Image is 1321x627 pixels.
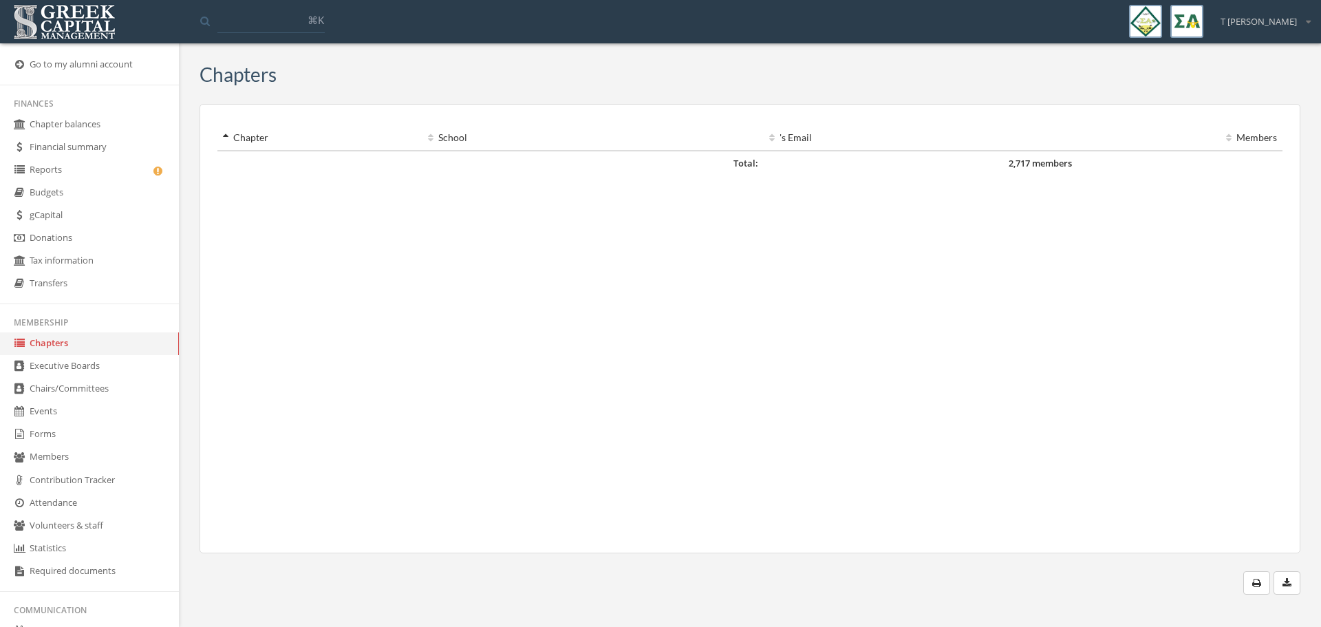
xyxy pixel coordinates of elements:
[1221,15,1297,28] span: T [PERSON_NAME]
[428,131,758,145] div: School
[769,131,1072,145] div: 's Email
[308,13,324,27] span: ⌘K
[1083,131,1277,145] div: Members
[200,64,277,85] h3: Chapters
[1212,5,1311,28] div: T [PERSON_NAME]
[223,131,417,145] div: Chapter
[1009,157,1072,169] span: 2,717 members
[217,151,764,176] td: Total:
